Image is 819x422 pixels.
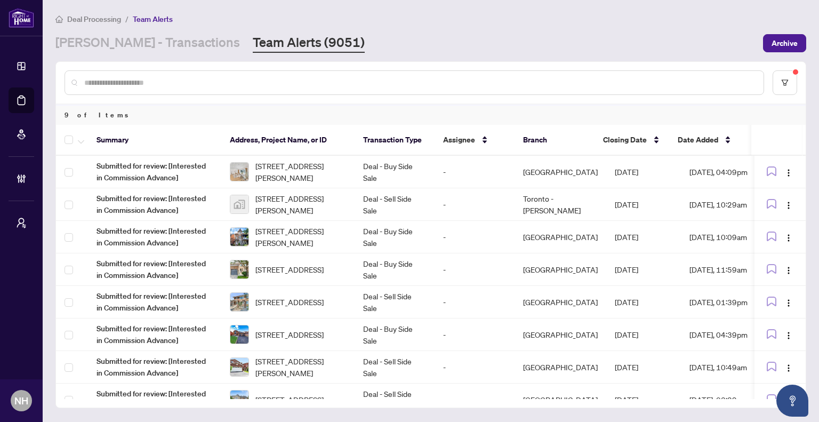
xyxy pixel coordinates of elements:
img: Logo [784,299,793,307]
span: [STREET_ADDRESS][PERSON_NAME] [255,225,346,249]
td: [GEOGRAPHIC_DATA] [515,156,606,188]
img: Logo [784,266,793,275]
button: Archive [763,34,806,52]
td: - [435,156,515,188]
td: Deal - Sell Side Sale [355,286,435,319]
td: [DATE], 04:09pm [681,156,777,188]
button: Logo [780,261,797,278]
td: - [435,384,515,416]
span: Submitted for review: [Interested in Commission Advance] [97,388,213,411]
img: thumbnail-img [230,325,248,344]
span: Deal Processing [67,14,121,24]
img: Logo [784,364,793,372]
td: Toronto - [PERSON_NAME] [515,188,606,221]
button: Logo [780,293,797,310]
span: Submitted for review: [Interested in Commission Advance] [97,258,213,281]
span: [STREET_ADDRESS][PERSON_NAME] [255,160,346,184]
button: Logo [780,196,797,213]
td: [GEOGRAPHIC_DATA] [515,221,606,253]
span: filter [781,79,789,86]
img: thumbnail-img [230,228,248,246]
td: Deal - Buy Side Sale [355,319,435,351]
td: [DATE] [606,384,681,416]
th: Date Added [669,125,765,156]
img: Logo [784,331,793,340]
td: [DATE] [606,286,681,319]
td: [DATE], 03:29pm [681,384,777,416]
span: [STREET_ADDRESS] [255,296,324,308]
td: [GEOGRAPHIC_DATA] [515,351,606,384]
th: Closing Date [595,125,669,156]
td: [DATE], 10:29am [681,188,777,221]
td: [DATE], 11:59am [681,253,777,286]
img: thumbnail-img [230,163,248,181]
img: thumbnail-img [230,260,248,278]
span: Submitted for review: [Interested in Commission Advance] [97,323,213,346]
span: Date Added [678,134,718,146]
span: [STREET_ADDRESS] [255,394,324,405]
span: Submitted for review: [Interested in Commission Advance] [97,225,213,249]
td: [DATE] [606,351,681,384]
span: Submitted for review: [Interested in Commission Advance] [97,290,213,314]
button: filter [773,70,797,95]
span: Submitted for review: [Interested in Commission Advance] [97,160,213,184]
button: Logo [780,359,797,376]
span: Submitted for review: [Interested in Commission Advance] [97,355,213,379]
td: [GEOGRAPHIC_DATA] [515,253,606,286]
span: Team Alerts [133,14,173,24]
td: [DATE] [606,319,681,351]
button: Logo [780,163,797,180]
img: thumbnail-img [230,195,248,213]
span: [STREET_ADDRESS] [255,264,324,275]
td: Deal - Sell Side Sale [355,384,435,416]
th: Branch [515,125,595,156]
div: 9 of Items [56,105,806,125]
span: Closing Date [603,134,647,146]
img: thumbnail-img [230,358,248,376]
td: - [435,253,515,286]
td: [GEOGRAPHIC_DATA] [515,286,606,319]
th: Assignee [435,125,515,156]
td: Deal - Sell Side Sale [355,188,435,221]
span: Archive [772,35,798,52]
span: home [55,15,63,23]
img: Logo [784,234,793,242]
th: Summary [88,125,221,156]
td: [DATE] [606,221,681,253]
td: [DATE], 01:39pm [681,286,777,319]
td: Deal - Buy Side Sale [355,221,435,253]
td: [DATE] [606,188,681,221]
img: thumbnail-img [230,391,248,409]
td: [DATE] [606,253,681,286]
td: - [435,286,515,319]
a: [PERSON_NAME] - Transactions [55,34,240,53]
span: [STREET_ADDRESS][PERSON_NAME] [255,193,346,216]
span: NH [14,393,28,408]
img: Logo [784,201,793,210]
span: [STREET_ADDRESS][PERSON_NAME] [255,355,346,379]
td: - [435,319,515,351]
td: - [435,221,515,253]
span: Assignee [443,134,475,146]
td: Deal - Sell Side Sale [355,351,435,384]
a: Team Alerts (9051) [253,34,365,53]
td: [DATE], 10:49am [681,351,777,384]
th: Address, Project Name, or ID [221,125,355,156]
button: Logo [780,228,797,245]
td: Deal - Buy Side Sale [355,156,435,188]
button: Open asap [776,385,808,417]
img: logo [9,8,34,28]
img: Logo [784,169,793,177]
td: [DATE], 04:39pm [681,319,777,351]
td: - [435,188,515,221]
td: Deal - Buy Side Sale [355,253,435,286]
img: thumbnail-img [230,293,248,311]
button: Logo [780,326,797,343]
td: [DATE] [606,156,681,188]
li: / [125,13,129,25]
td: - [435,351,515,384]
td: [DATE], 10:09am [681,221,777,253]
th: Transaction Type [355,125,435,156]
span: [STREET_ADDRESS] [255,329,324,340]
td: [GEOGRAPHIC_DATA] [515,384,606,416]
